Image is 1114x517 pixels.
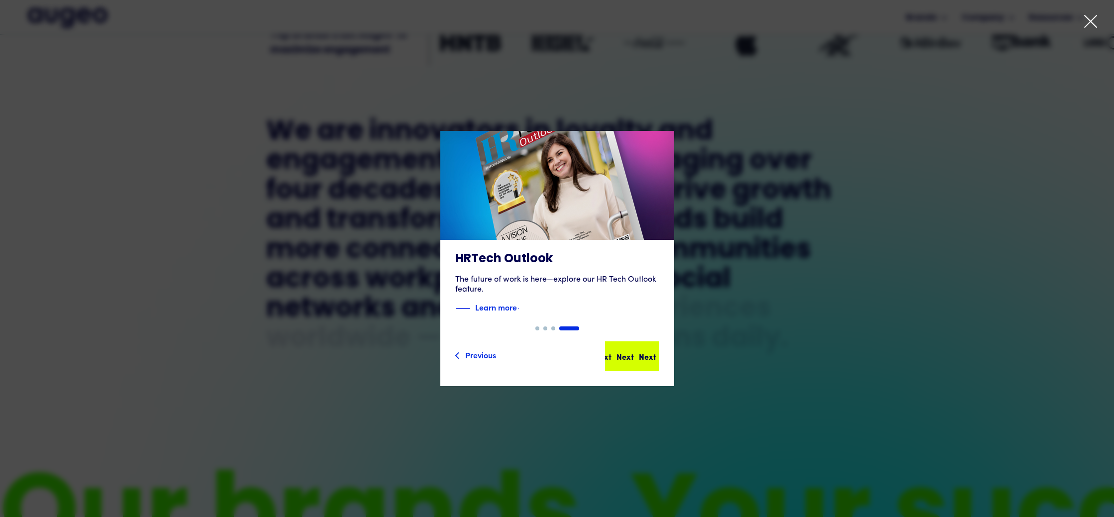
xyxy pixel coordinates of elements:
div: The future of work is here—explore our HR Tech Outlook feature. [455,275,659,295]
strong: Learn more [475,302,517,312]
a: HRTech OutlookThe future of work is here—explore our HR Tech Outlook feature.Blue decorative line... [440,131,674,326]
div: Next [639,350,656,362]
img: Blue text arrow [518,303,533,314]
div: Show slide 4 of 4 [559,326,579,330]
div: Show slide 2 of 4 [543,326,547,330]
img: Blue decorative line [455,303,470,314]
h3: HRTech Outlook [455,252,659,267]
div: Next [616,350,634,362]
div: Previous [465,349,496,361]
a: NextNextNext [605,341,659,371]
div: Show slide 3 of 4 [551,326,555,330]
div: Show slide 1 of 4 [535,326,539,330]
